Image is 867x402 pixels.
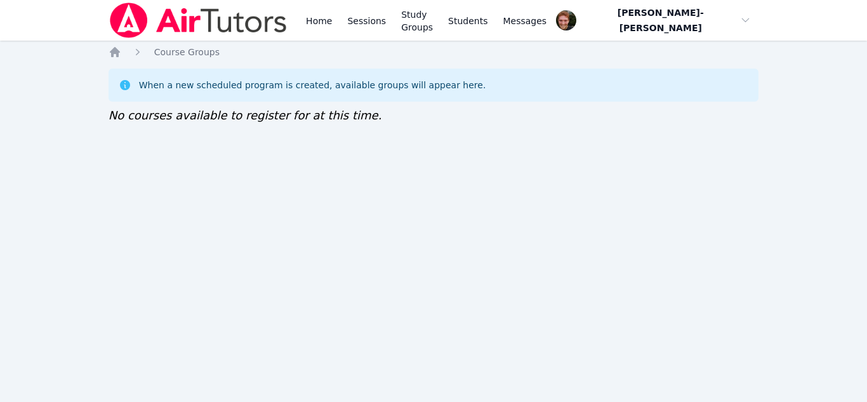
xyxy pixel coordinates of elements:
span: Course Groups [154,47,220,57]
span: Messages [503,15,547,27]
img: Air Tutors [109,3,288,38]
a: Course Groups [154,46,220,58]
span: No courses available to register for at this time. [109,109,382,122]
div: When a new scheduled program is created, available groups will appear here. [139,79,486,91]
nav: Breadcrumb [109,46,759,58]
